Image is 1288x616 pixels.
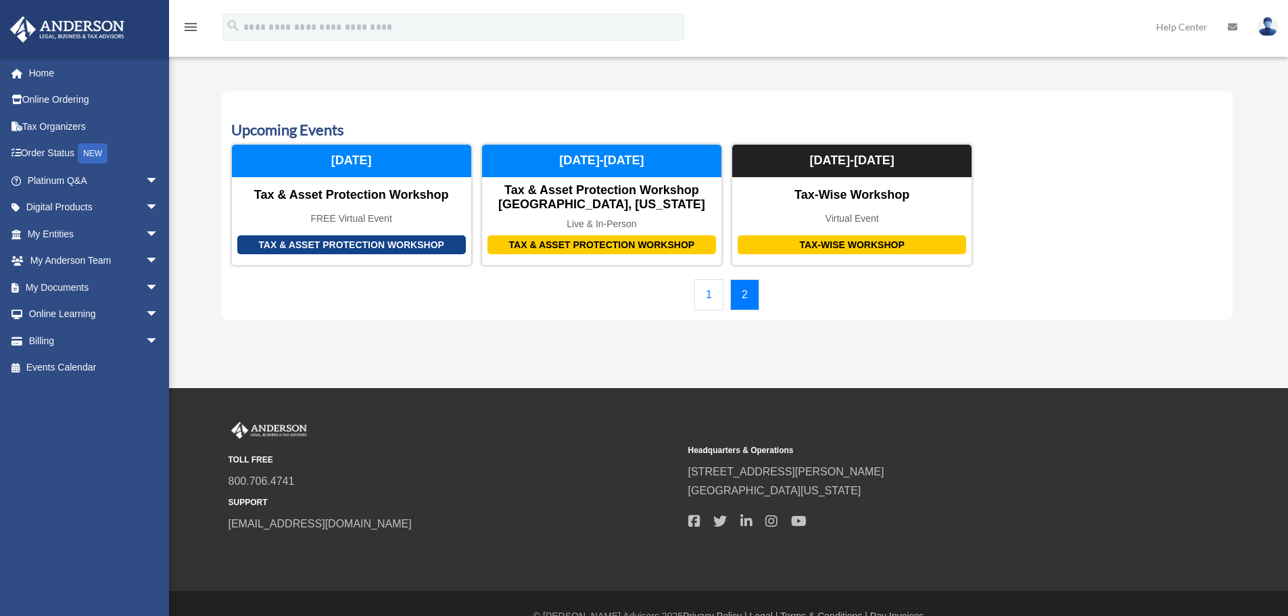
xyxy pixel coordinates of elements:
a: My Entitiesarrow_drop_down [9,220,179,247]
a: Digital Productsarrow_drop_down [9,194,179,221]
a: [STREET_ADDRESS][PERSON_NAME] [688,466,884,477]
div: Tax-Wise Workshop [738,235,966,255]
small: SUPPORT [229,496,679,510]
a: Online Ordering [9,87,179,114]
div: FREE Virtual Event [232,213,471,224]
div: Tax & Asset Protection Workshop [237,235,466,255]
div: Tax-Wise Workshop [732,188,972,203]
a: Events Calendar [9,354,172,381]
small: Headquarters & Operations [688,444,1139,458]
a: Order StatusNEW [9,140,179,168]
div: NEW [78,143,108,164]
span: arrow_drop_down [145,167,172,195]
div: Tax & Asset Protection Workshop [GEOGRAPHIC_DATA], [US_STATE] [482,183,721,212]
span: arrow_drop_down [145,194,172,222]
div: Tax & Asset Protection Workshop [487,235,716,255]
a: Tax-Wise Workshop Tax-Wise Workshop Virtual Event [DATE]-[DATE] [732,144,972,266]
a: 2 [730,279,759,310]
span: arrow_drop_down [145,301,172,329]
a: 800.706.4741 [229,475,295,487]
i: menu [183,19,199,35]
div: [DATE]-[DATE] [482,145,721,177]
img: Anderson Advisors Platinum Portal [6,16,128,43]
a: Online Learningarrow_drop_down [9,301,179,328]
a: 1 [694,279,723,310]
span: arrow_drop_down [145,274,172,302]
a: My Anderson Teamarrow_drop_down [9,247,179,275]
div: Tax & Asset Protection Workshop [232,188,471,203]
a: Home [9,60,179,87]
a: My Documentsarrow_drop_down [9,274,179,301]
a: [GEOGRAPHIC_DATA][US_STATE] [688,485,861,496]
div: [DATE]-[DATE] [732,145,972,177]
a: Tax Organizers [9,113,179,140]
a: Billingarrow_drop_down [9,327,179,354]
span: arrow_drop_down [145,220,172,248]
h3: Upcoming Events [231,120,1223,141]
i: search [226,18,241,33]
a: Platinum Q&Aarrow_drop_down [9,167,179,194]
span: arrow_drop_down [145,247,172,275]
a: Tax & Asset Protection Workshop Tax & Asset Protection Workshop [GEOGRAPHIC_DATA], [US_STATE] Liv... [481,144,722,266]
span: arrow_drop_down [145,327,172,355]
div: Virtual Event [732,213,972,224]
img: User Pic [1258,17,1278,37]
a: Tax & Asset Protection Workshop Tax & Asset Protection Workshop FREE Virtual Event [DATE] [231,144,472,266]
a: [EMAIL_ADDRESS][DOMAIN_NAME] [229,518,412,529]
a: menu [183,24,199,35]
div: [DATE] [232,145,471,177]
small: TOLL FREE [229,453,679,467]
div: Live & In-Person [482,218,721,230]
img: Anderson Advisors Platinum Portal [229,422,310,440]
